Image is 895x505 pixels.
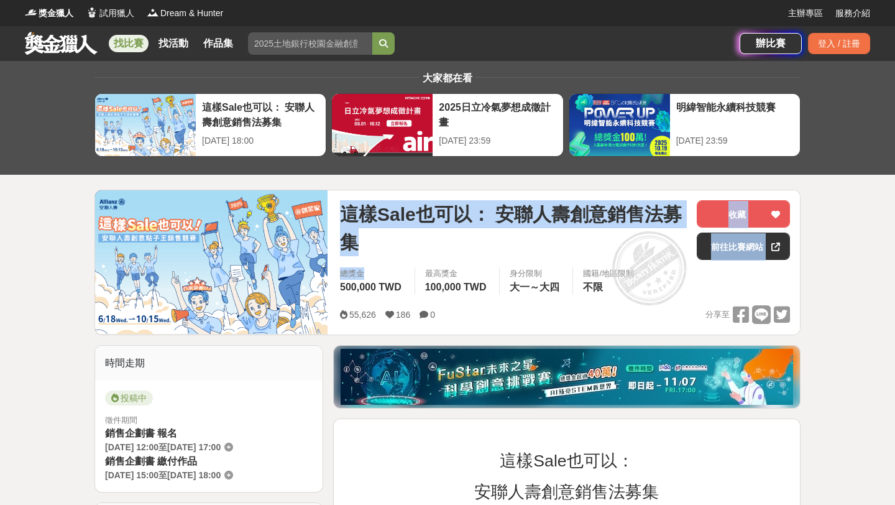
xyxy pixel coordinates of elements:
[202,100,319,128] div: 這樣Sale也可以： 安聯人壽創意銷售法募集
[676,100,794,128] div: 明緯智能永續科技競賽
[474,483,659,501] span: 安聯人壽創意銷售法募集
[105,470,158,480] span: [DATE] 15:00
[105,456,197,466] span: 銷售企劃書 繳付作品
[340,200,687,256] span: 這樣Sale也可以： 安聯人壽創意銷售法募集
[430,310,435,320] span: 0
[340,267,405,280] span: 總獎金
[94,93,326,157] a: 這樣Sale也可以： 安聯人壽創意銷售法募集[DATE] 18:00
[95,190,328,334] img: Cover Image
[86,6,98,19] img: Logo
[569,93,801,157] a: 明緯智能永續科技競賽[DATE] 23:59
[105,391,153,405] span: 投稿中
[147,6,159,19] img: Logo
[25,6,37,19] img: Logo
[439,134,556,147] div: [DATE] 23:59
[420,73,475,83] span: 大家都在看
[25,7,73,20] a: Logo獎金獵人
[160,7,223,20] span: Dream & Hunter
[105,442,158,452] span: [DATE] 12:00
[105,415,137,425] span: 徵件期間
[697,233,790,260] a: 前往比賽網站
[425,282,487,292] span: 100,000 TWD
[341,349,793,405] img: d40c9272-0343-4c18-9a81-6198b9b9e0f4.jpg
[39,7,73,20] span: 獎金獵人
[109,35,149,52] a: 找比賽
[808,33,870,54] div: 登入 / 註冊
[167,470,221,480] span: [DATE] 18:00
[248,32,372,55] input: 2025土地銀行校園金融創意挑戰賽：從你出發 開啟智慧金融新頁
[740,33,802,54] a: 辦比賽
[583,282,603,292] span: 不限
[697,200,790,228] button: 收藏
[676,134,794,147] div: [DATE] 23:59
[396,310,410,320] span: 186
[510,282,559,292] span: 大一～大四
[154,35,193,52] a: 找活動
[86,7,134,20] a: Logo試用獵人
[198,35,238,52] a: 作品集
[425,267,490,280] span: 最高獎金
[158,442,167,452] span: 至
[788,7,823,20] a: 主辦專區
[349,310,376,320] span: 55,626
[95,346,323,381] div: 時間走期
[340,282,402,292] span: 500,000 TWD
[510,267,562,280] div: 身分限制
[158,470,167,480] span: 至
[835,7,870,20] a: 服務介紹
[583,267,634,280] div: 國籍/地區限制
[167,442,221,452] span: [DATE] 17:00
[331,93,563,157] a: 2025日立冷氣夢想成徵計畫[DATE] 23:59
[105,428,177,438] span: 銷售企劃書 報名
[705,305,730,324] span: 分享至
[147,7,223,20] a: LogoDream & Hunter
[439,100,556,128] div: 2025日立冷氣夢想成徵計畫
[500,452,633,470] span: 這樣Sale也可以：
[99,7,134,20] span: 試用獵人
[202,134,319,147] div: [DATE] 18:00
